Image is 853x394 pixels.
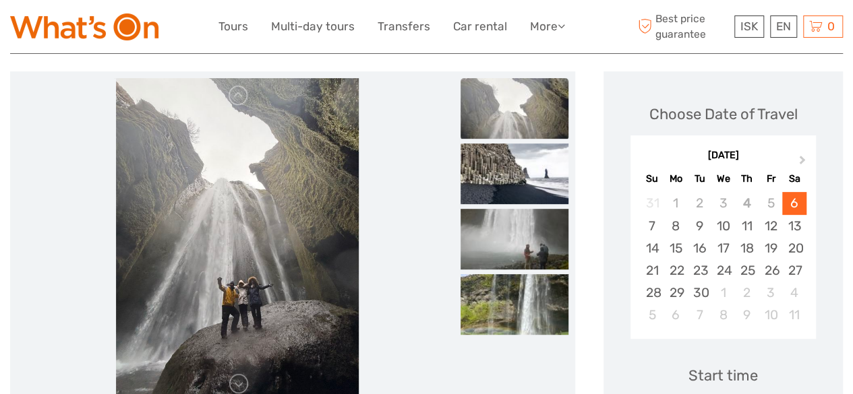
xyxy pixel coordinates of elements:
div: Choose Tuesday, September 16th, 2025 [688,237,711,259]
div: Sa [782,170,806,188]
div: Choose Wednesday, September 17th, 2025 [711,237,735,259]
a: Car rental [453,17,507,36]
div: Choose Saturday, October 11th, 2025 [782,304,806,326]
div: Choose Sunday, October 5th, 2025 [640,304,664,326]
div: Choose Wednesday, September 10th, 2025 [711,215,735,237]
div: Not available Thursday, September 4th, 2025 [735,192,759,214]
div: Choose Monday, September 8th, 2025 [664,215,688,237]
div: Choose Sunday, September 21st, 2025 [640,259,664,282]
div: EN [770,15,797,38]
div: Mo [664,170,688,188]
div: Choose Thursday, September 18th, 2025 [735,237,759,259]
div: Choose Tuesday, September 9th, 2025 [688,215,711,237]
div: Choose Saturday, September 13th, 2025 [782,215,806,237]
div: Start time [688,365,758,386]
a: Transfers [378,17,430,36]
div: Not available Friday, September 5th, 2025 [759,192,782,214]
div: Choose Tuesday, October 7th, 2025 [688,304,711,326]
div: Choose Thursday, September 25th, 2025 [735,259,759,282]
div: Choose Thursday, October 9th, 2025 [735,304,759,326]
img: 0982d78eae7842ae88f9273b0acf3e26_slider_thumbnail.jpeg [461,78,568,139]
img: 8a23e7fab918459b8f6f34f60ce26a04_slider_thumbnail.jpeg [461,274,568,335]
a: More [530,17,565,36]
div: Not available Monday, September 1st, 2025 [664,192,688,214]
div: Not available Tuesday, September 2nd, 2025 [688,192,711,214]
a: Tours [218,17,248,36]
div: Choose Monday, September 15th, 2025 [664,237,688,259]
button: Next Month [793,152,815,174]
div: Not available Sunday, August 31st, 2025 [640,192,664,214]
p: We're away right now. Please check back later! [19,24,152,34]
div: Choose Saturday, September 27th, 2025 [782,259,806,282]
div: Choose Thursday, October 2nd, 2025 [735,282,759,304]
div: Choose Monday, September 29th, 2025 [664,282,688,304]
div: Su [640,170,664,188]
div: Choose Friday, September 26th, 2025 [759,259,782,282]
div: [DATE] [630,149,816,163]
div: Choose Tuesday, September 30th, 2025 [688,282,711,304]
div: We [711,170,735,188]
div: Choose Friday, October 10th, 2025 [759,304,782,326]
div: Choose Friday, September 19th, 2025 [759,237,782,259]
div: Choose Wednesday, October 1st, 2025 [711,282,735,304]
div: Choose Sunday, September 28th, 2025 [640,282,664,304]
div: month 2025-09 [635,192,811,326]
div: Choose Saturday, September 6th, 2025 [782,192,806,214]
div: Choose Monday, September 22nd, 2025 [664,259,688,282]
div: Choose Date of Travel [649,104,798,125]
div: Choose Thursday, September 11th, 2025 [735,215,759,237]
span: ISK [740,20,758,33]
div: Choose Sunday, September 14th, 2025 [640,237,664,259]
div: Th [735,170,759,188]
span: 0 [825,20,837,33]
div: Choose Monday, October 6th, 2025 [664,304,688,326]
div: Choose Friday, October 3rd, 2025 [759,282,782,304]
img: What's On [10,13,158,40]
div: Choose Tuesday, September 23rd, 2025 [688,259,711,282]
span: Best price guarantee [635,11,731,41]
img: 9d8c12c6bd8646b797c6451fb57d5423_slider_thumbnail.jpeg [461,209,568,269]
img: 89eee8f5aaee48d6b1cb2e51a47f6b4c_slider_thumbnail.jpeg [461,143,568,204]
div: Choose Wednesday, September 24th, 2025 [711,259,735,282]
div: Choose Sunday, September 7th, 2025 [640,215,664,237]
div: Fr [759,170,782,188]
div: Choose Wednesday, October 8th, 2025 [711,304,735,326]
button: Open LiveChat chat widget [155,21,171,37]
div: Choose Saturday, September 20th, 2025 [782,237,806,259]
div: Not available Wednesday, September 3rd, 2025 [711,192,735,214]
div: Choose Saturday, October 4th, 2025 [782,282,806,304]
a: Multi-day tours [271,17,355,36]
div: Choose Friday, September 12th, 2025 [759,215,782,237]
div: Tu [688,170,711,188]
